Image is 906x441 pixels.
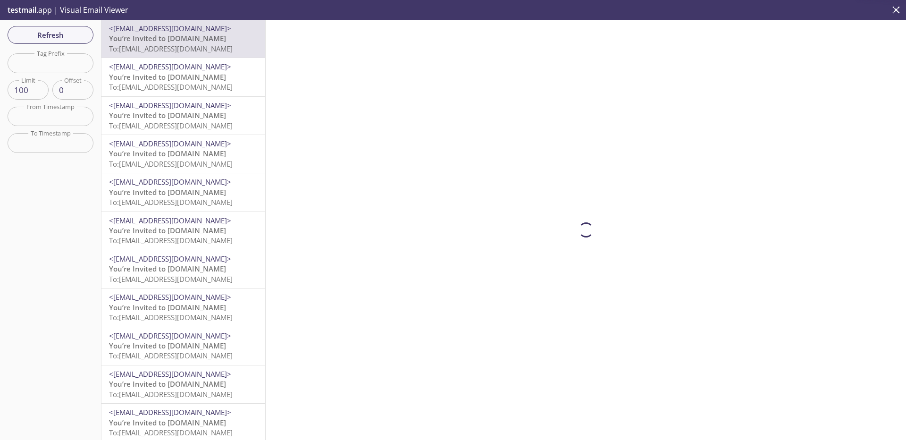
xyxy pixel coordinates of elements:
[109,34,226,43] span: You’re Invited to [DOMAIN_NAME]
[109,331,231,340] span: <[EMAIL_ADDRESS][DOMAIN_NAME]>
[109,110,226,120] span: You’re Invited to [DOMAIN_NAME]
[109,177,231,187] span: <[EMAIL_ADDRESS][DOMAIN_NAME]>
[101,58,265,96] div: <[EMAIL_ADDRESS][DOMAIN_NAME]>You’re Invited to [DOMAIN_NAME]To:[EMAIL_ADDRESS][DOMAIN_NAME]
[109,274,233,284] span: To: [EMAIL_ADDRESS][DOMAIN_NAME]
[109,44,233,53] span: To: [EMAIL_ADDRESS][DOMAIN_NAME]
[109,216,231,225] span: <[EMAIL_ADDRESS][DOMAIN_NAME]>
[101,20,265,58] div: <[EMAIL_ADDRESS][DOMAIN_NAME]>You’re Invited to [DOMAIN_NAME]To:[EMAIL_ADDRESS][DOMAIN_NAME]
[101,135,265,173] div: <[EMAIL_ADDRESS][DOMAIN_NAME]>You’re Invited to [DOMAIN_NAME]To:[EMAIL_ADDRESS][DOMAIN_NAME]
[109,264,226,273] span: You’re Invited to [DOMAIN_NAME]
[109,407,231,417] span: <[EMAIL_ADDRESS][DOMAIN_NAME]>
[109,101,231,110] span: <[EMAIL_ADDRESS][DOMAIN_NAME]>
[109,121,233,130] span: To: [EMAIL_ADDRESS][DOMAIN_NAME]
[101,212,265,250] div: <[EMAIL_ADDRESS][DOMAIN_NAME]>You’re Invited to [DOMAIN_NAME]To:[EMAIL_ADDRESS][DOMAIN_NAME]
[109,62,231,71] span: <[EMAIL_ADDRESS][DOMAIN_NAME]>
[109,24,231,33] span: <[EMAIL_ADDRESS][DOMAIN_NAME]>
[109,428,233,437] span: To: [EMAIL_ADDRESS][DOMAIN_NAME]
[109,254,231,263] span: <[EMAIL_ADDRESS][DOMAIN_NAME]>
[109,369,231,379] span: <[EMAIL_ADDRESS][DOMAIN_NAME]>
[109,351,233,360] span: To: [EMAIL_ADDRESS][DOMAIN_NAME]
[101,365,265,403] div: <[EMAIL_ADDRESS][DOMAIN_NAME]>You’re Invited to [DOMAIN_NAME]To:[EMAIL_ADDRESS][DOMAIN_NAME]
[109,72,226,82] span: You’re Invited to [DOMAIN_NAME]
[109,236,233,245] span: To: [EMAIL_ADDRESS][DOMAIN_NAME]
[109,303,226,312] span: You’re Invited to [DOMAIN_NAME]
[109,149,226,158] span: You’re Invited to [DOMAIN_NAME]
[109,341,226,350] span: You’re Invited to [DOMAIN_NAME]
[101,288,265,326] div: <[EMAIL_ADDRESS][DOMAIN_NAME]>You’re Invited to [DOMAIN_NAME]To:[EMAIL_ADDRESS][DOMAIN_NAME]
[109,187,226,197] span: You’re Invited to [DOMAIN_NAME]
[15,29,86,41] span: Refresh
[109,379,226,389] span: You’re Invited to [DOMAIN_NAME]
[109,226,226,235] span: You’re Invited to [DOMAIN_NAME]
[101,173,265,211] div: <[EMAIL_ADDRESS][DOMAIN_NAME]>You’re Invited to [DOMAIN_NAME]To:[EMAIL_ADDRESS][DOMAIN_NAME]
[8,26,93,44] button: Refresh
[109,292,231,302] span: <[EMAIL_ADDRESS][DOMAIN_NAME]>
[109,313,233,322] span: To: [EMAIL_ADDRESS][DOMAIN_NAME]
[101,250,265,288] div: <[EMAIL_ADDRESS][DOMAIN_NAME]>You’re Invited to [DOMAIN_NAME]To:[EMAIL_ADDRESS][DOMAIN_NAME]
[109,390,233,399] span: To: [EMAIL_ADDRESS][DOMAIN_NAME]
[109,159,233,169] span: To: [EMAIL_ADDRESS][DOMAIN_NAME]
[101,327,265,365] div: <[EMAIL_ADDRESS][DOMAIN_NAME]>You’re Invited to [DOMAIN_NAME]To:[EMAIL_ADDRESS][DOMAIN_NAME]
[109,418,226,427] span: You’re Invited to [DOMAIN_NAME]
[109,197,233,207] span: To: [EMAIL_ADDRESS][DOMAIN_NAME]
[109,139,231,148] span: <[EMAIL_ADDRESS][DOMAIN_NAME]>
[101,97,265,135] div: <[EMAIL_ADDRESS][DOMAIN_NAME]>You’re Invited to [DOMAIN_NAME]To:[EMAIL_ADDRESS][DOMAIN_NAME]
[109,82,233,92] span: To: [EMAIL_ADDRESS][DOMAIN_NAME]
[8,5,36,15] span: testmail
